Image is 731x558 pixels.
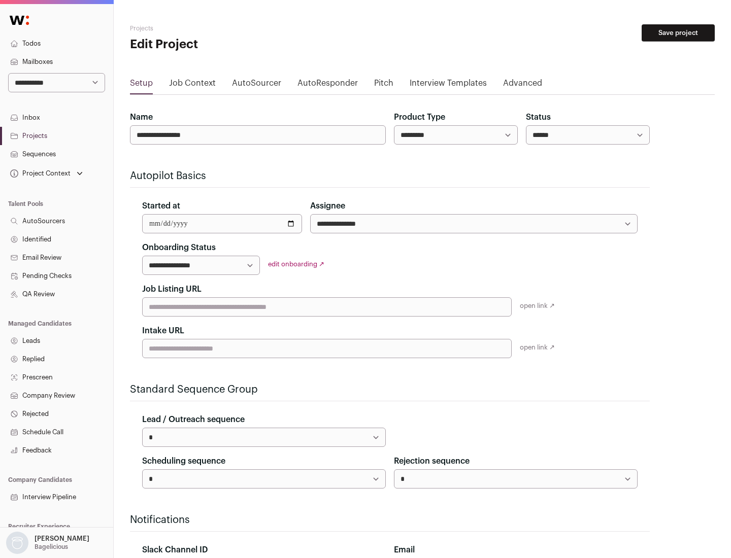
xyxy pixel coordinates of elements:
[310,200,345,212] label: Assignee
[142,544,208,556] label: Slack Channel ID
[394,111,445,123] label: Product Type
[130,382,650,397] h2: Standard Sequence Group
[130,24,325,32] h2: Projects
[35,535,89,543] p: [PERSON_NAME]
[142,241,216,254] label: Onboarding Status
[130,111,153,123] label: Name
[6,532,28,554] img: nopic.png
[142,200,180,212] label: Started at
[130,513,650,527] h2: Notifications
[297,77,358,93] a: AutoResponder
[4,532,91,554] button: Open dropdown
[268,261,324,267] a: edit onboarding ↗
[169,77,216,93] a: Job Context
[8,169,71,178] div: Project Context
[142,283,202,295] label: Job Listing URL
[232,77,281,93] a: AutoSourcer
[8,166,85,181] button: Open dropdown
[142,413,245,426] label: Lead / Outreach sequence
[142,455,225,467] label: Scheduling sequence
[410,77,487,93] a: Interview Templates
[374,77,393,93] a: Pitch
[642,24,715,42] button: Save project
[503,77,542,93] a: Advanced
[394,544,638,556] div: Email
[35,543,68,551] p: Bagelicious
[394,455,470,467] label: Rejection sequence
[4,10,35,30] img: Wellfound
[130,77,153,93] a: Setup
[130,169,650,183] h2: Autopilot Basics
[130,37,325,53] h1: Edit Project
[142,325,184,337] label: Intake URL
[526,111,551,123] label: Status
